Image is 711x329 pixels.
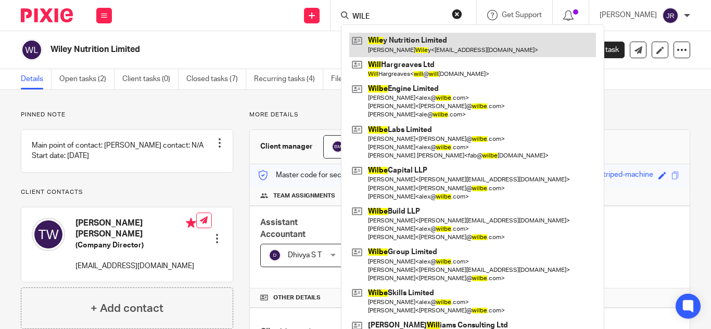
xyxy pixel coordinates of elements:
[452,9,462,19] button: Clear
[331,69,354,89] a: Files
[21,188,233,196] p: Client contacts
[502,11,542,19] span: Get Support
[122,69,179,89] a: Client tasks (0)
[75,240,196,251] h5: (Company Director)
[91,300,163,317] h4: + Add contact
[662,7,679,24] img: svg%3E
[332,140,344,153] img: svg%3E
[21,111,233,119] p: Pinned note
[21,39,43,61] img: svg%3E
[32,218,65,251] img: svg%3E
[249,111,690,119] p: More details
[186,218,196,228] i: Primary
[288,252,322,259] span: Dhivya S T
[21,69,52,89] a: Details
[75,261,196,271] p: [EMAIL_ADDRESS][DOMAIN_NAME]
[50,44,449,55] h2: Wiley Nutrition Limited
[186,69,246,89] a: Closed tasks (7)
[21,8,73,22] img: Pixie
[75,218,196,240] h4: [PERSON_NAME] [PERSON_NAME]
[254,69,323,89] a: Recurring tasks (4)
[600,10,657,20] p: [PERSON_NAME]
[555,169,653,181] div: fuzzy-golden-striped-machine
[260,218,306,239] span: Assistant Accountant
[269,249,281,261] img: svg%3E
[260,141,313,152] h3: Client manager
[273,192,335,200] span: Team assignments
[59,69,115,89] a: Open tasks (2)
[258,170,437,180] p: Master code for secure communications and files
[351,12,445,22] input: Search
[273,294,321,302] span: Other details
